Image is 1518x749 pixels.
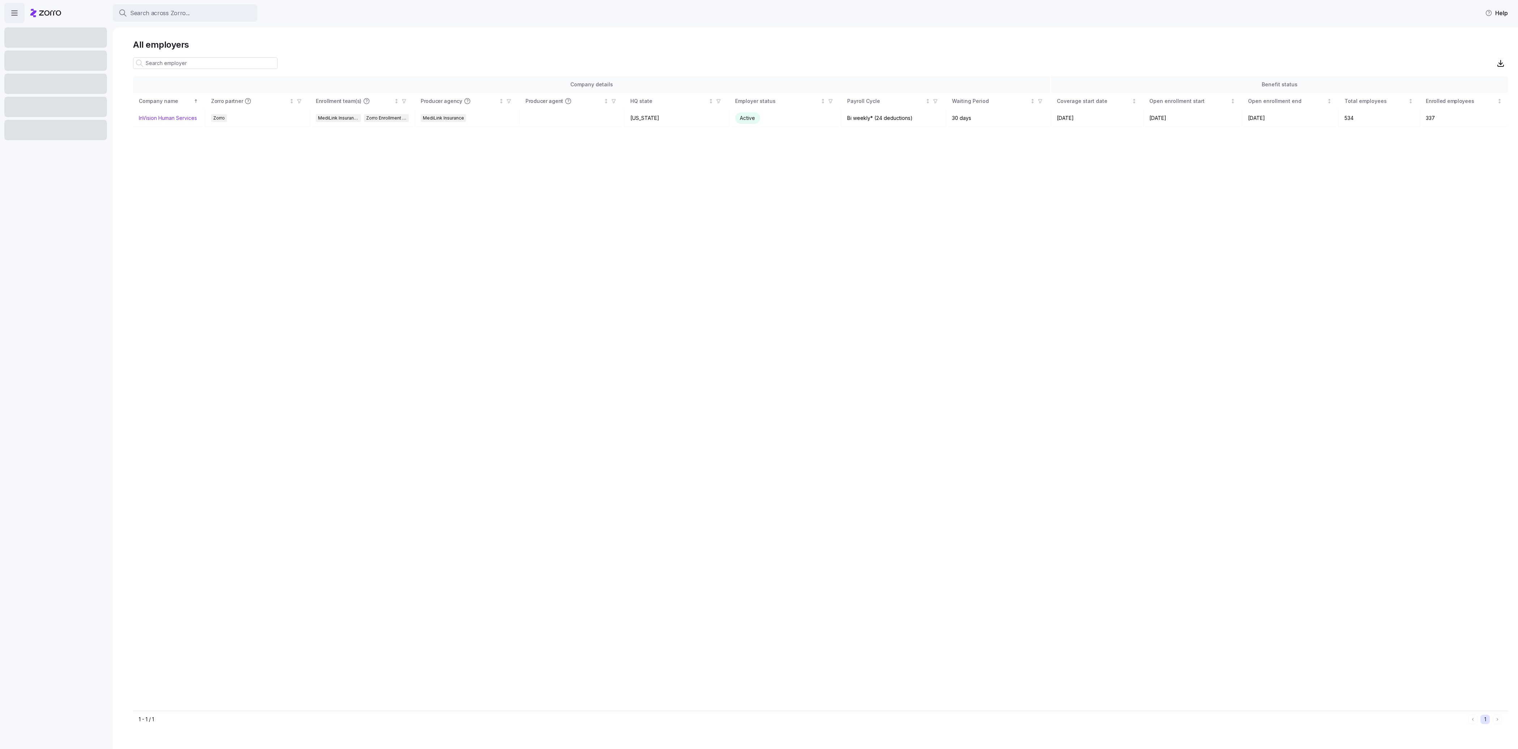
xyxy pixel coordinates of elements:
div: Waiting Period [952,97,1029,105]
span: Producer agency [421,98,462,105]
div: HQ state [630,97,707,105]
th: Producer agentNot sorted [520,93,625,109]
div: Company details [139,81,1044,88]
th: Open enrollment endNot sorted [1242,93,1339,109]
div: Not sorted [1030,99,1035,104]
div: Not sorted [1327,99,1332,104]
th: Coverage start dateNot sorted [1051,93,1144,109]
span: MediLink Insurance [423,114,464,122]
th: HQ stateNot sorted [625,93,729,109]
button: Search across Zorro... [113,4,257,22]
div: Not sorted [1230,99,1235,104]
span: Enrolled employees [1426,98,1474,105]
div: Not sorted [289,99,294,104]
td: 534 [1339,109,1420,127]
div: Not sorted [1132,99,1137,104]
div: Not sorted [1497,99,1502,104]
span: Zorro Enrollment Team [366,114,407,122]
div: Not sorted [820,99,826,104]
span: Active [740,115,755,121]
div: Company name [139,97,192,105]
td: 337 [1420,109,1508,127]
th: Enrollment team(s)Not sorted [310,93,415,109]
td: [DATE] [1242,109,1339,127]
button: Help [1479,6,1514,20]
div: Not sorted [604,99,609,104]
td: 30 days [946,109,1051,127]
a: InVision Human Services [139,114,197,122]
th: Open enrollment startNot sorted [1144,93,1242,109]
span: Enrollment team(s) [316,98,361,105]
h1: All employers [133,39,1508,50]
div: Not sorted [708,99,713,104]
div: Open enrollment end [1248,97,1325,105]
th: Producer agencyNot sorted [415,93,520,109]
td: [DATE] [1144,109,1242,127]
div: Payroll Cycle [847,97,924,105]
div: Open enrollment start [1149,97,1229,105]
div: Not sorted [925,99,930,104]
th: Company nameSorted ascending [133,93,205,109]
div: Not sorted [499,99,504,104]
th: Waiting PeriodNot sorted [946,93,1051,109]
input: Search employer [133,57,278,69]
span: Producer agent [526,98,563,105]
button: Previous page [1468,715,1478,724]
td: Bi weekly* (24 deductions) [841,109,946,127]
th: Payroll CycleNot sorted [841,93,946,109]
td: [DATE] [1051,109,1144,127]
div: 1 - 1 / 1 [139,716,1465,723]
th: Total employeesNot sorted [1339,93,1420,109]
div: Employer status [735,97,819,105]
td: [US_STATE] [625,109,729,127]
div: Sorted ascending [193,99,198,104]
th: Enrolled employeesNot sorted [1420,93,1508,109]
div: Total employees [1345,97,1407,105]
span: Zorro partner [211,98,243,105]
span: Search across Zorro... [130,9,190,18]
div: Not sorted [1408,99,1413,104]
th: Employer statusNot sorted [729,93,841,109]
div: Coverage start date [1057,97,1131,105]
th: Zorro partnerNot sorted [205,93,310,109]
button: 1 [1480,715,1490,724]
button: Next page [1493,715,1502,724]
span: MediLink Insurance [318,114,359,122]
span: Zorro [213,114,225,122]
div: Benefit status [1057,81,1502,88]
span: Help [1485,9,1508,17]
div: Not sorted [394,99,399,104]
